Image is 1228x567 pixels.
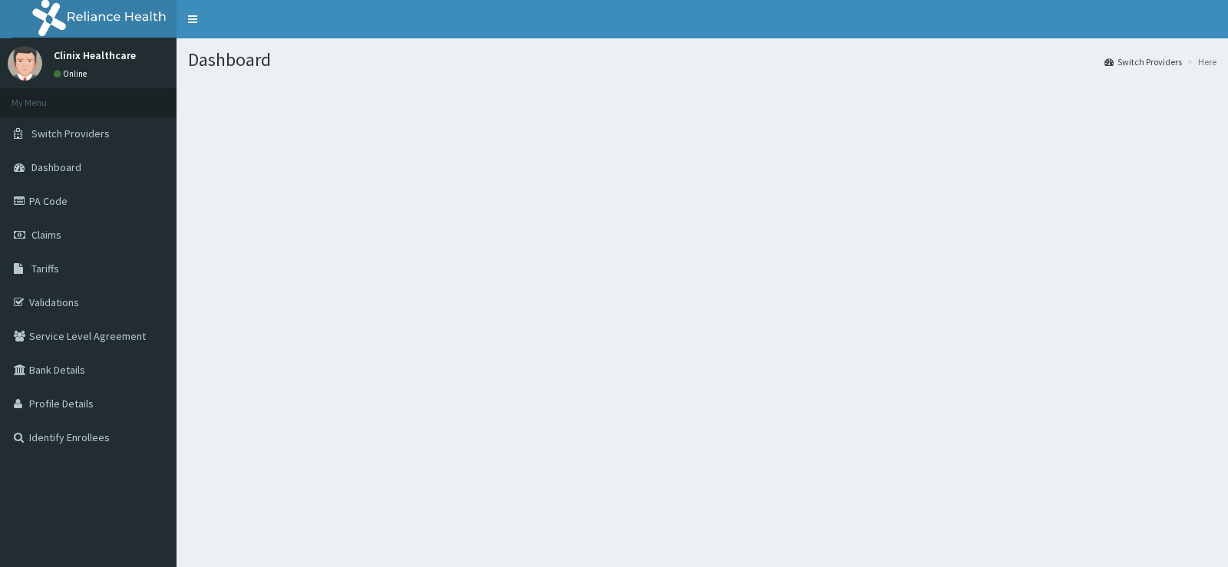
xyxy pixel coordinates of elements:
[31,127,110,140] span: Switch Providers
[8,46,42,81] img: User Image
[31,262,59,275] span: Tariffs
[1104,55,1182,68] a: Switch Providers
[188,50,1216,70] h1: Dashboard
[54,68,91,79] a: Online
[1183,55,1216,68] li: Here
[31,160,81,174] span: Dashboard
[54,50,136,61] p: Clinix Healthcare
[31,228,61,242] span: Claims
